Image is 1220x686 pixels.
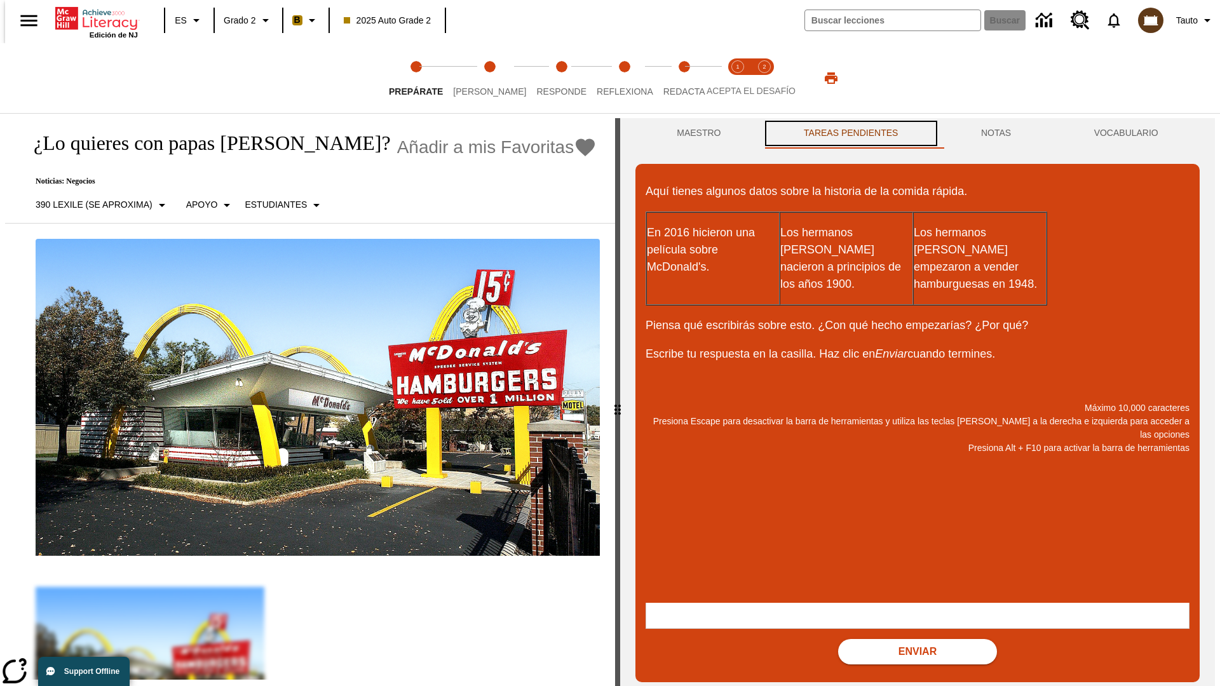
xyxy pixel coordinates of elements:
[443,43,536,113] button: Lee step 2 of 5
[20,177,597,186] p: Noticias: Negocios
[55,4,138,39] div: Portada
[875,347,907,360] em: Enviar
[635,118,762,149] button: Maestro
[1171,9,1220,32] button: Perfil/Configuración
[780,224,912,293] p: Los hermanos [PERSON_NAME] nacieron a principios de los años 1900.
[663,86,705,97] span: Redacta
[389,86,443,97] span: Prepárate
[38,657,130,686] button: Support Offline
[811,67,851,90] button: Imprimir
[30,194,175,217] button: Seleccione Lexile, 390 Lexile (Se aproxima)
[5,10,186,22] body: Máximo 10,000 caracteres Presiona Escape para desactivar la barra de herramientas y utiliza las t...
[169,9,210,32] button: Lenguaje: ES, Selecciona un idioma
[1063,3,1097,37] a: Centro de recursos, Se abrirá en una pestaña nueva.
[762,64,766,70] text: 2
[653,43,715,113] button: Redacta step 5 of 5
[805,10,980,30] input: Buscar campo
[175,14,187,27] span: ES
[379,43,453,113] button: Prepárate step 1 of 5
[181,194,240,217] button: Tipo de apoyo, Apoyo
[294,12,301,28] span: B
[646,183,1189,200] p: Aquí tienes algunos datos sobre la historia de la comida rápida.
[838,639,997,664] button: Enviar
[536,86,586,97] span: Responde
[647,224,779,276] p: En 2016 hicieron una película sobre McDonald's.
[646,415,1189,441] p: Presiona Escape para desactivar la barra de herramientas y utiliza las teclas [PERSON_NAME] a la ...
[719,43,756,113] button: Acepta el desafío lee step 1 of 2
[397,137,574,158] span: Añadir a mis Favoritas
[940,118,1053,149] button: NOTAS
[635,118,1200,149] div: Instructional Panel Tabs
[36,198,152,212] p: 390 Lexile (Se aproxima)
[914,224,1046,293] p: Los hermanos [PERSON_NAME] empezaron a vender hamburguesas en 1948.
[1130,4,1171,37] button: Escoja un nuevo avatar
[64,667,119,676] span: Support Offline
[646,317,1189,334] p: Piensa qué escribirás sobre esto. ¿Con qué hecho empezarías? ¿Por qué?
[397,136,597,158] button: Añadir a mis Favoritas - ¿Lo quieres con papas fritas?
[707,86,796,96] span: ACEPTA EL DESAFÍO
[10,2,48,39] button: Abrir el menú lateral
[240,194,329,217] button: Seleccionar estudiante
[224,14,256,27] span: Grado 2
[219,9,278,32] button: Grado: Grado 2, Elige un grado
[344,14,431,27] span: 2025 Auto Grade 2
[586,43,663,113] button: Reflexiona step 4 of 5
[646,441,1189,455] p: Presiona Alt + F10 para activar la barra de herramientas
[5,118,615,680] div: reading
[90,31,138,39] span: Edición de NJ
[762,118,940,149] button: TAREAS PENDIENTES
[245,198,307,212] p: Estudiantes
[620,118,1215,686] div: activity
[20,131,391,155] h1: ¿Lo quieres con papas [PERSON_NAME]?
[1138,8,1163,33] img: avatar image
[287,9,325,32] button: Boost El color de la clase es anaranjado claro. Cambiar el color de la clase.
[646,401,1189,415] p: Máximo 10,000 caracteres
[526,43,597,113] button: Responde step 3 of 5
[36,239,600,556] img: Uno de los primeros locales de McDonald's, con el icónico letrero rojo y los arcos amarillos.
[646,346,1189,363] p: Escribe tu respuesta en la casilla. Haz clic en cuando termines.
[736,64,739,70] text: 1
[746,43,783,113] button: Acepta el desafío contesta step 2 of 2
[1097,4,1130,37] a: Notificaciones
[186,198,218,212] p: Apoyo
[1052,118,1200,149] button: VOCABULARIO
[1028,3,1063,38] a: Centro de información
[1176,14,1198,27] span: Tauto
[615,118,620,686] div: Pulsa la tecla de intro o la barra espaciadora y luego presiona las flechas de derecha e izquierd...
[597,86,653,97] span: Reflexiona
[453,86,526,97] span: [PERSON_NAME]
